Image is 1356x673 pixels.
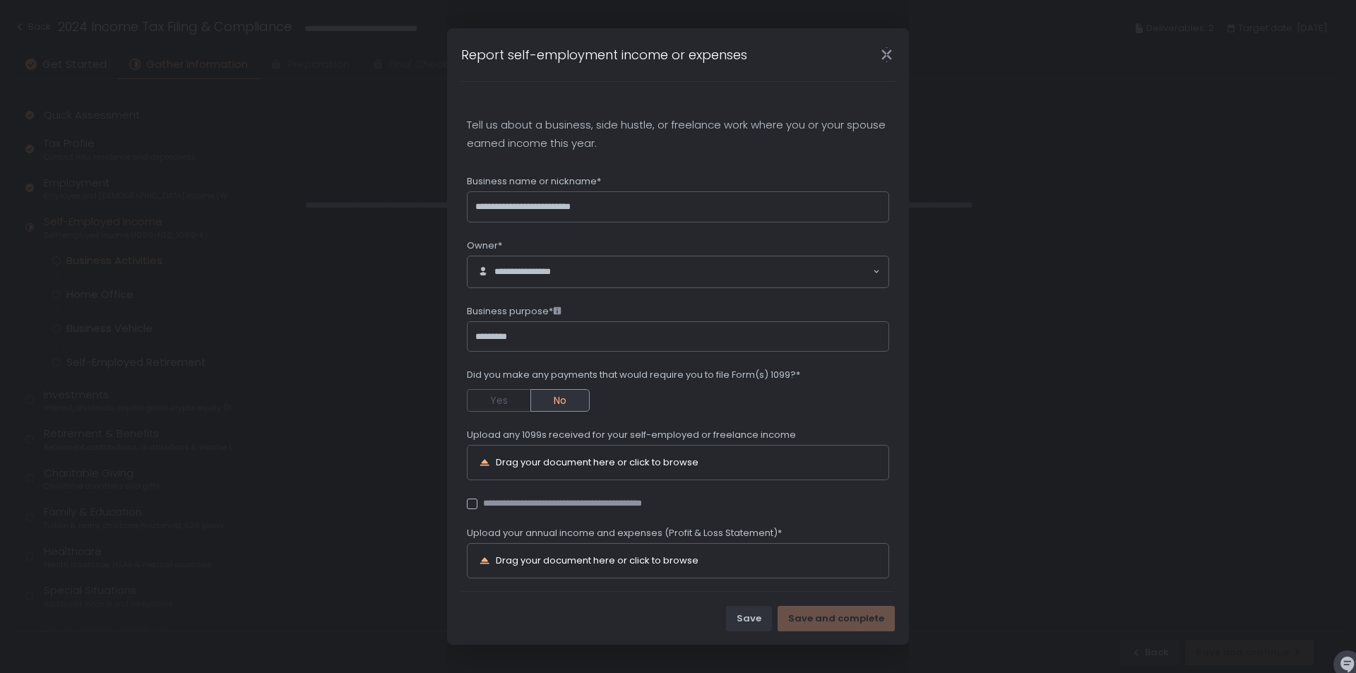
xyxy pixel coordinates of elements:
div: Save [737,612,761,625]
span: Business name or nickname* [467,175,601,188]
span: Business purpose* [467,305,561,318]
p: Tell us about a business, side hustle, or freelance work where you or your spouse earned income t... [467,116,889,153]
div: Drag your document here or click to browse [496,556,698,565]
button: Save [726,606,772,631]
div: Close [864,47,909,63]
span: Upload your annual income and expenses (Profit & Loss Statement)* [467,527,782,540]
button: No [530,389,590,412]
button: Yes [467,389,530,412]
div: Search for option [468,256,888,287]
h1: Report self-employment income or expenses [461,45,747,64]
input: Search for option [551,265,872,279]
span: Did you make any payments that would require you to file Form(s) 1099?* [467,369,800,381]
span: Upload any 1099s received for your self-employed or freelance income [467,429,796,441]
span: Owner* [467,239,502,252]
div: Drag your document here or click to browse [496,458,698,467]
